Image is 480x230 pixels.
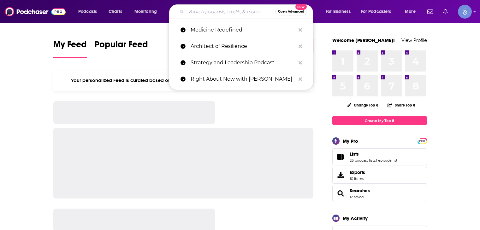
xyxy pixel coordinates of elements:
span: Exports [350,170,365,175]
a: Architect of Resilience [169,38,313,55]
a: Lists [350,151,397,157]
img: Podchaser - Follow, Share and Rate Podcasts [5,6,66,18]
img: User Profile [458,5,472,19]
a: Right About Now with [PERSON_NAME] [169,71,313,87]
a: Create My Top 8 [332,116,427,125]
button: Share Top 8 [387,99,416,111]
a: 12 saved [350,195,364,199]
div: My Pro [343,138,358,144]
span: Monitoring [134,7,157,16]
span: Lists [332,148,427,165]
button: open menu [130,7,165,17]
input: Search podcasts, credits, & more... [187,7,275,17]
span: Podcasts [78,7,97,16]
span: Charts [109,7,122,16]
p: Architect of Resilience [191,38,295,55]
span: More [405,7,416,16]
button: open menu [321,7,359,17]
button: open menu [74,7,105,17]
span: For Podcasters [361,7,391,16]
a: View Profile [401,37,427,43]
button: Change Top 8 [343,101,382,109]
span: 10 items [350,176,365,181]
a: Strategy and Leadership Podcast [169,55,313,71]
span: For Business [326,7,351,16]
a: Lists [335,152,347,161]
p: Strategy and Leadership Podcast [191,55,295,71]
a: Exports [332,167,427,184]
span: New [295,4,307,10]
span: My Feed [53,39,87,54]
a: Show notifications dropdown [441,6,450,17]
p: Medicine Redefined [191,22,295,38]
a: Welcome [PERSON_NAME]! [332,37,395,43]
p: Right About Now with Ryan Alford [191,71,295,87]
button: Open AdvancedNew [275,8,307,15]
a: PRO [418,138,426,143]
div: My Activity [343,215,368,221]
a: 1 episode list [376,158,397,163]
div: Your personalized Feed is curated based on the Podcasts, Creators, Users, and Lists that you Follow. [53,70,314,91]
div: Search podcasts, credits, & more... [175,4,319,19]
a: Popular Feed [94,39,148,58]
a: Searches [350,188,370,193]
a: Medicine Redefined [169,22,313,38]
span: Lists [350,151,359,157]
button: Show profile menu [458,5,472,19]
button: open menu [357,7,400,17]
a: Searches [335,189,347,198]
span: PRO [418,139,426,143]
button: open menu [400,7,424,17]
span: Logged in as Spiral5-G1 [458,5,472,19]
a: Charts [104,7,126,17]
span: Open Advanced [278,10,304,13]
a: 26 podcast lists [350,158,375,163]
a: Show notifications dropdown [425,6,436,17]
span: Searches [332,185,427,202]
span: Popular Feed [94,39,148,54]
span: , [375,158,376,163]
a: My Feed [53,39,87,58]
span: Exports [335,171,347,180]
